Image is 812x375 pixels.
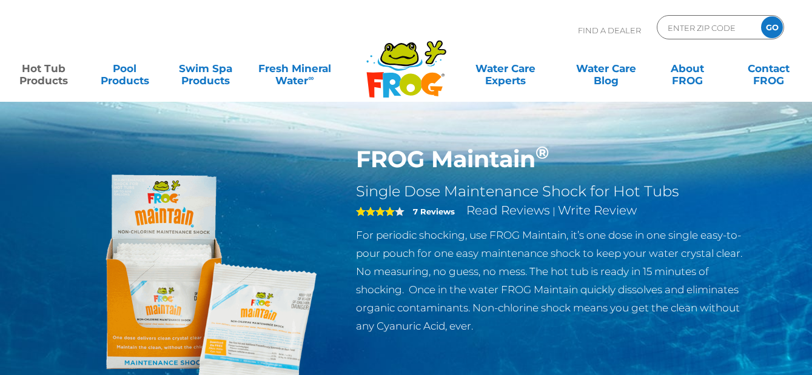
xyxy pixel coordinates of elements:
[360,24,453,98] img: Frog Products Logo
[356,182,752,201] h2: Single Dose Maintenance Shock for Hot Tubs
[12,56,75,81] a: Hot TubProducts
[255,56,334,81] a: Fresh MineralWater∞
[575,56,638,81] a: Water CareBlog
[578,15,641,45] p: Find A Dealer
[737,56,800,81] a: ContactFROG
[93,56,156,81] a: PoolProducts
[552,205,555,217] span: |
[656,56,719,81] a: AboutFROG
[413,207,455,216] strong: 7 Reviews
[174,56,237,81] a: Swim SpaProducts
[356,207,395,216] span: 4
[466,203,550,217] a: Read Reviews
[535,142,549,163] sup: ®
[356,226,752,335] p: For periodic shocking, use FROG Maintain, it’s one dose in one single easy-to-pour pouch for one ...
[558,203,637,217] a: Write Review
[761,16,783,38] input: GO
[308,73,314,82] sup: ∞
[356,145,752,173] h1: FROG Maintain
[454,56,557,81] a: Water CareExperts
